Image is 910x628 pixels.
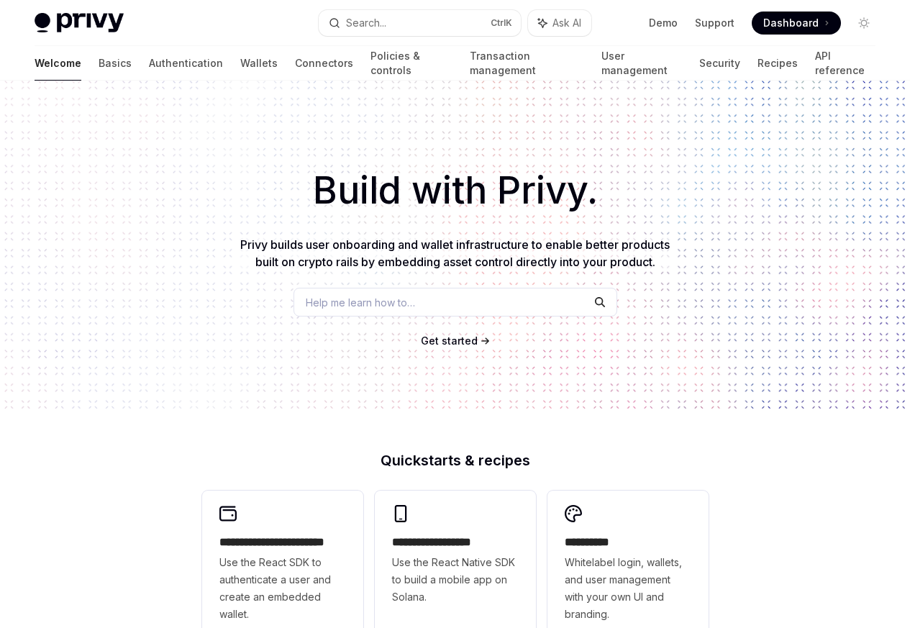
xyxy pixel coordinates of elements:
img: light logo [35,13,124,33]
button: Search...CtrlK [319,10,521,36]
a: Welcome [35,46,81,81]
a: User management [601,46,683,81]
span: Get started [421,335,478,347]
a: Wallets [240,46,278,81]
a: Transaction management [470,46,583,81]
a: Basics [99,46,132,81]
a: Get started [421,334,478,348]
h1: Build with Privy. [23,163,887,219]
span: Dashboard [763,16,819,30]
button: Toggle dark mode [852,12,875,35]
a: Recipes [757,46,798,81]
a: Security [699,46,740,81]
span: Privy builds user onboarding and wallet infrastructure to enable better products built on crypto ... [240,237,670,269]
a: Support [695,16,734,30]
button: Ask AI [528,10,591,36]
a: Connectors [295,46,353,81]
a: API reference [815,46,875,81]
div: Search... [346,14,386,32]
span: Use the React SDK to authenticate a user and create an embedded wallet. [219,554,346,623]
a: Policies & controls [370,46,452,81]
a: Demo [649,16,678,30]
span: Ctrl K [491,17,512,29]
span: Ask AI [552,16,581,30]
span: Whitelabel login, wallets, and user management with your own UI and branding. [565,554,691,623]
h2: Quickstarts & recipes [202,453,709,468]
span: Use the React Native SDK to build a mobile app on Solana. [392,554,519,606]
span: Help me learn how to… [306,295,415,310]
a: Authentication [149,46,223,81]
a: Dashboard [752,12,841,35]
